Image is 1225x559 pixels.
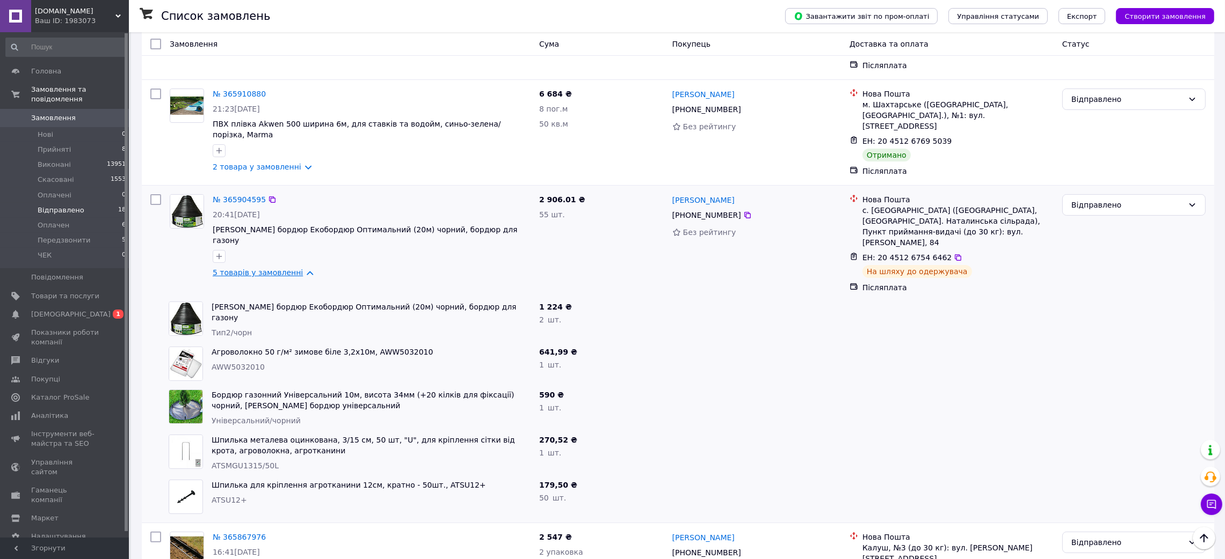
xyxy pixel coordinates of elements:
span: 1 шт. [539,361,561,369]
a: [PERSON_NAME] [672,532,735,543]
span: 6 [122,220,126,230]
a: № 365867976 [213,533,266,541]
span: 50 шт. [539,494,566,502]
div: Післяплата [862,60,1054,71]
span: 270,52 ₴ [539,436,577,444]
img: Фото товару [170,97,204,115]
img: Фото товару [169,482,202,511]
span: 1 шт. [539,403,561,412]
span: 1 [113,310,124,319]
span: 21:23[DATE] [213,105,260,113]
span: Гаманець компанії [31,486,99,505]
span: Оплачені [38,190,71,200]
div: Відправлено [1071,536,1184,548]
span: Замовлення [170,40,218,48]
div: Отримано [862,149,911,161]
span: 641,99 ₴ [539,348,577,356]
div: с. [GEOGRAPHIC_DATA] ([GEOGRAPHIC_DATA], [GEOGRAPHIC_DATA]. Наталинська сільрада), Пункт прийманн... [862,205,1054,248]
span: Покупці [31,374,60,384]
span: Створити замовлення [1125,12,1206,20]
span: Товари та послуги [31,291,99,301]
a: Шпилька металева оцинкована, 3/15 см, 50 шт, "U", для кріплення сітки від крота, агроволокна, агр... [212,436,515,455]
span: Оплачен [38,220,69,230]
div: Нова Пошта [862,532,1054,542]
span: Відгуки [31,356,59,365]
span: 1553 [111,175,126,185]
span: Каталог ProSale [31,393,89,402]
span: Статус [1062,40,1090,48]
span: 2 547 ₴ [539,533,572,541]
div: Ваш ID: 1983073 [35,16,129,26]
div: Нова Пошта [862,194,1054,205]
span: 0 [122,251,126,260]
span: Без рейтингу [683,122,736,131]
span: tradesv.com.ua [35,6,115,16]
span: 5 [122,236,126,245]
span: Нові [38,130,53,139]
div: Відправлено [1071,199,1184,211]
span: ЕН: 20 4512 6769 5039 [862,137,952,145]
a: Агроволокно 50 г/м² зимове біле 3,2х10м, AWW5032010 [212,348,433,356]
span: Завантажити звіт по пром-оплаті [794,11,929,21]
div: Післяплата [862,166,1054,176]
div: Відправлено [1071,93,1184,105]
span: 18 [118,205,126,215]
span: 179,50 ₴ [539,481,577,489]
span: Універсальний/чорний [212,416,301,425]
span: ЧЕК [38,251,52,260]
img: Фото товару [169,435,202,468]
a: Фото товару [170,194,204,229]
span: Головна [31,67,61,76]
span: 2 906.01 ₴ [539,195,585,204]
div: Післяплата [862,282,1054,293]
span: Замовлення [31,113,76,123]
span: Доставка та оплата [850,40,929,48]
span: ЕН: 20 4512 6754 6462 [862,253,952,262]
a: ПВХ плівка Akwen 500 ширина 6м, для ставків та водойм, синьо-зелена/порізка, Marma [213,120,501,139]
a: [PERSON_NAME] бордюр Екобордюр Оптимальний (20м) чорний, бордюр для газону [212,303,517,322]
span: Аналітика [31,411,68,421]
span: [PHONE_NUMBER] [672,548,741,557]
span: 16:41[DATE] [213,548,260,556]
button: Експорт [1059,8,1106,24]
span: Маркет [31,513,59,523]
span: Управління статусами [957,12,1039,20]
span: Cума [539,40,559,48]
span: 2 упаковка [539,548,583,556]
span: 0 [122,190,126,200]
span: Покупець [672,40,711,48]
a: [PERSON_NAME] [672,195,735,205]
span: Інструменти веб-майстра та SEO [31,429,99,448]
span: Без рейтингу [683,228,736,237]
span: [PHONE_NUMBER] [672,211,741,219]
div: м. Шахтарське ([GEOGRAPHIC_DATA], [GEOGRAPHIC_DATA].), №1: вул. [STREET_ADDRESS] [862,99,1054,131]
span: [DEMOGRAPHIC_DATA] [31,310,111,319]
button: Наверх [1193,527,1215,549]
span: Скасовані [38,175,74,185]
span: 1 шт. [539,448,561,457]
span: Замовлення та повідомлення [31,85,129,104]
a: 2 товара у замовленні [213,163,301,171]
span: Управління сайтом [31,458,99,477]
span: Показники роботи компанії [31,328,99,347]
span: 0 [122,130,126,139]
div: Нова Пошта [862,89,1054,99]
span: [PHONE_NUMBER] [672,105,741,114]
img: Фото товару [169,390,202,423]
span: AWW5032010 [212,363,265,371]
span: Повідомлення [31,273,83,282]
span: 8 пог.м [539,105,568,113]
input: Пошук [5,38,127,57]
span: Прийняті [38,145,71,155]
button: Завантажити звіт по пром-оплаті [785,8,938,24]
a: [PERSON_NAME] [672,89,735,100]
span: 13951 [107,160,126,170]
h1: Список замовлень [161,10,270,23]
span: 2 шт. [539,315,561,324]
a: Шпилька для кріплення агротканини 12см, кратно - 50шт., ATSU12+ [212,481,486,489]
a: 5 товарів у замовленні [213,268,303,277]
a: Бордюр газонний Універсальний 10м, висота 34мм (+20 кілків для фіксації) чорний, [PERSON_NAME] бо... [212,391,514,410]
span: 6 684 ₴ [539,90,572,98]
img: Фото товару [169,302,202,335]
